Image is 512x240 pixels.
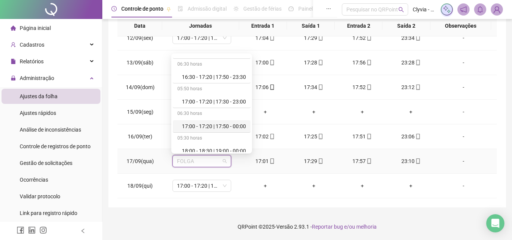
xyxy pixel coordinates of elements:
[269,158,275,164] span: mobile
[111,6,117,11] span: clock-circle
[178,6,183,11] span: file-done
[441,108,486,116] div: -
[127,158,154,164] span: 17/09(qua)
[366,134,372,139] span: mobile
[233,6,239,11] span: sun
[441,132,486,141] div: -
[477,6,484,13] span: bell
[39,226,47,234] span: instagram
[162,16,239,36] th: Jornadas
[296,83,332,91] div: 17:34
[20,127,81,133] span: Análise de inconsistências
[460,6,467,13] span: notification
[126,84,155,90] span: 14/09(dom)
[173,145,251,157] div: 18:00 - 18:30 | 19:00 - 00:00
[20,193,60,199] span: Validar protocolo
[173,59,251,71] div: 06:30 horas
[182,73,246,81] div: 16:30 - 17:20 | 17:50 - 23:30
[441,83,486,91] div: -
[344,83,380,91] div: 17:52
[173,71,251,83] div: 16:30 - 17:20 | 17:50 - 23:30
[298,6,328,12] span: Painel do DP
[269,60,275,65] span: mobile
[441,182,486,190] div: -
[382,16,430,36] th: Saída 2
[239,16,287,36] th: Entrada 1
[127,109,153,115] span: 15/09(seg)
[177,180,227,191] span: 17:00 - 17:20 | 17:50 - 00:00
[344,58,380,67] div: 17:56
[287,16,335,36] th: Saída 1
[20,93,58,99] span: Ajustes da folha
[344,157,380,165] div: 17:57
[317,134,323,139] span: mobile
[366,35,372,41] span: mobile
[413,5,436,14] span: Clyvia - LIPSFIHA
[177,155,227,167] span: FOLGA
[182,97,246,106] div: 17:00 - 17:20 | 17:30 - 23:00
[247,58,283,67] div: 17:00
[296,58,332,67] div: 17:28
[415,158,421,164] span: mobile
[247,108,283,116] div: +
[441,58,486,67] div: -
[20,25,51,31] span: Página inicial
[296,34,332,42] div: 17:29
[269,35,275,41] span: mobile
[20,110,56,116] span: Ajustes rápidos
[166,7,171,11] span: pushpin
[173,96,251,108] div: 17:00 - 17:20 | 17:30 - 23:00
[443,5,451,14] img: sparkle-icon.fc2bf0ac1784a2077858766a79e2daf3.svg
[128,133,152,140] span: 16/09(ter)
[121,6,163,12] span: Controle de ponto
[317,85,323,90] span: mobile
[247,182,283,190] div: +
[20,143,91,149] span: Controle de registros de ponto
[177,32,227,44] span: 17:00 - 17:20 | 17:50 - 00:00
[326,6,331,11] span: ellipsis
[296,157,332,165] div: 17:29
[398,7,404,13] span: search
[269,85,275,90] span: mobile
[17,226,24,234] span: facebook
[182,122,246,130] div: 17:00 - 17:20 | 17:50 - 00:00
[11,59,16,64] span: file
[317,60,323,65] span: mobile
[486,214,504,232] div: Open Intercom Messenger
[393,157,429,165] div: 23:10
[28,226,36,234] span: linkedin
[188,6,227,12] span: Admissão digital
[296,108,332,116] div: +
[20,58,44,64] span: Relatórios
[393,132,429,141] div: 23:06
[441,157,486,165] div: -
[247,83,283,91] div: 17:06
[20,177,48,183] span: Ocorrências
[344,132,380,141] div: 17:51
[415,134,421,139] span: mobile
[20,42,44,48] span: Cadastros
[247,157,283,165] div: 17:01
[393,58,429,67] div: 23:28
[173,83,251,96] div: 05:50 horas
[173,133,251,145] div: 05:30 horas
[127,60,153,66] span: 13/09(sáb)
[243,6,282,12] span: Gestão de férias
[431,16,491,36] th: Observações
[127,183,153,189] span: 18/09(qui)
[296,182,332,190] div: +
[269,134,275,139] span: mobile
[415,60,421,65] span: mobile
[441,34,486,42] div: -
[344,108,380,116] div: +
[317,158,323,164] span: mobile
[491,4,503,15] img: 83774
[117,16,162,36] th: Data
[288,6,294,11] span: dashboard
[415,35,421,41] span: mobile
[393,182,429,190] div: +
[312,224,377,230] span: Reportar bug e/ou melhoria
[393,83,429,91] div: 23:12
[11,75,16,81] span: lock
[247,34,283,42] div: 17:04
